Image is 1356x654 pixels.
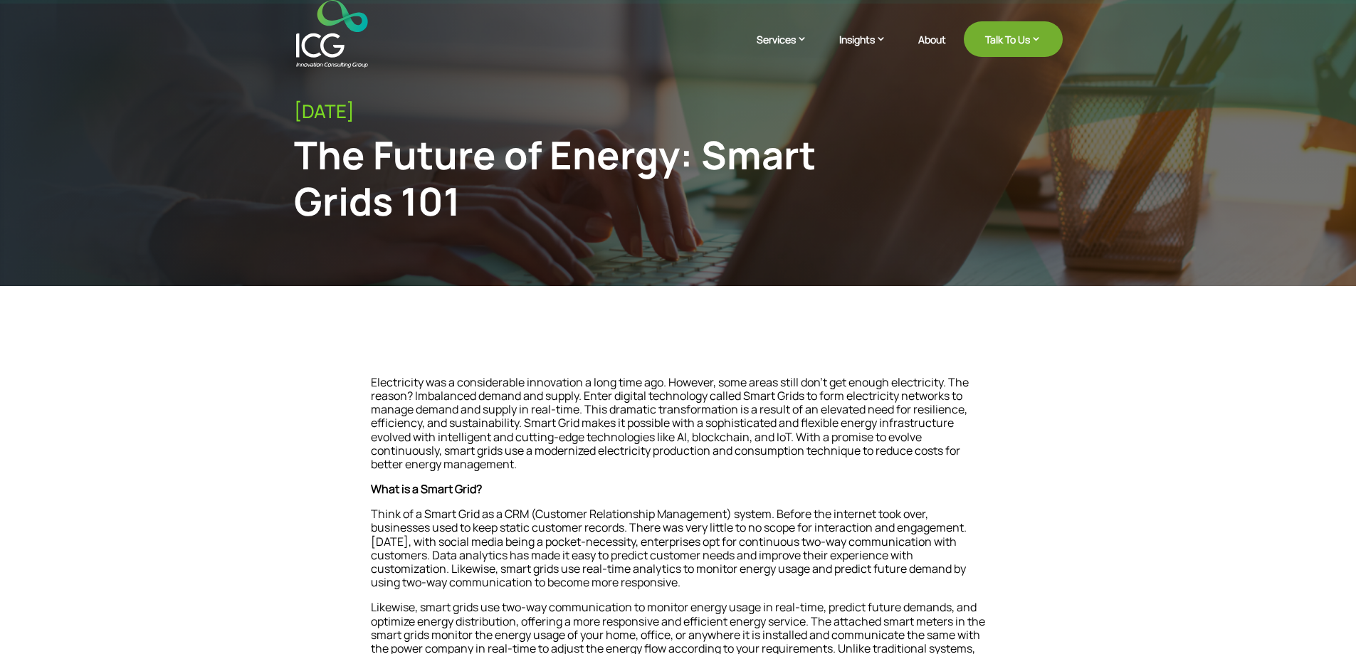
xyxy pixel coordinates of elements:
[371,374,969,472] span: Electricity was a considerable innovation a long time ago. However, some areas still don’t get en...
[918,34,946,68] a: About
[371,481,482,497] span: What is a Smart Grid?
[294,132,886,224] div: The Future of Energy: Smart Grids 101
[839,32,900,68] a: Insights
[294,100,1063,122] div: [DATE]
[757,32,821,68] a: Services
[371,506,967,590] span: Think of a Smart Grid as a CRM (Customer Relationship Management) system. Before the internet too...
[964,21,1063,57] a: Talk To Us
